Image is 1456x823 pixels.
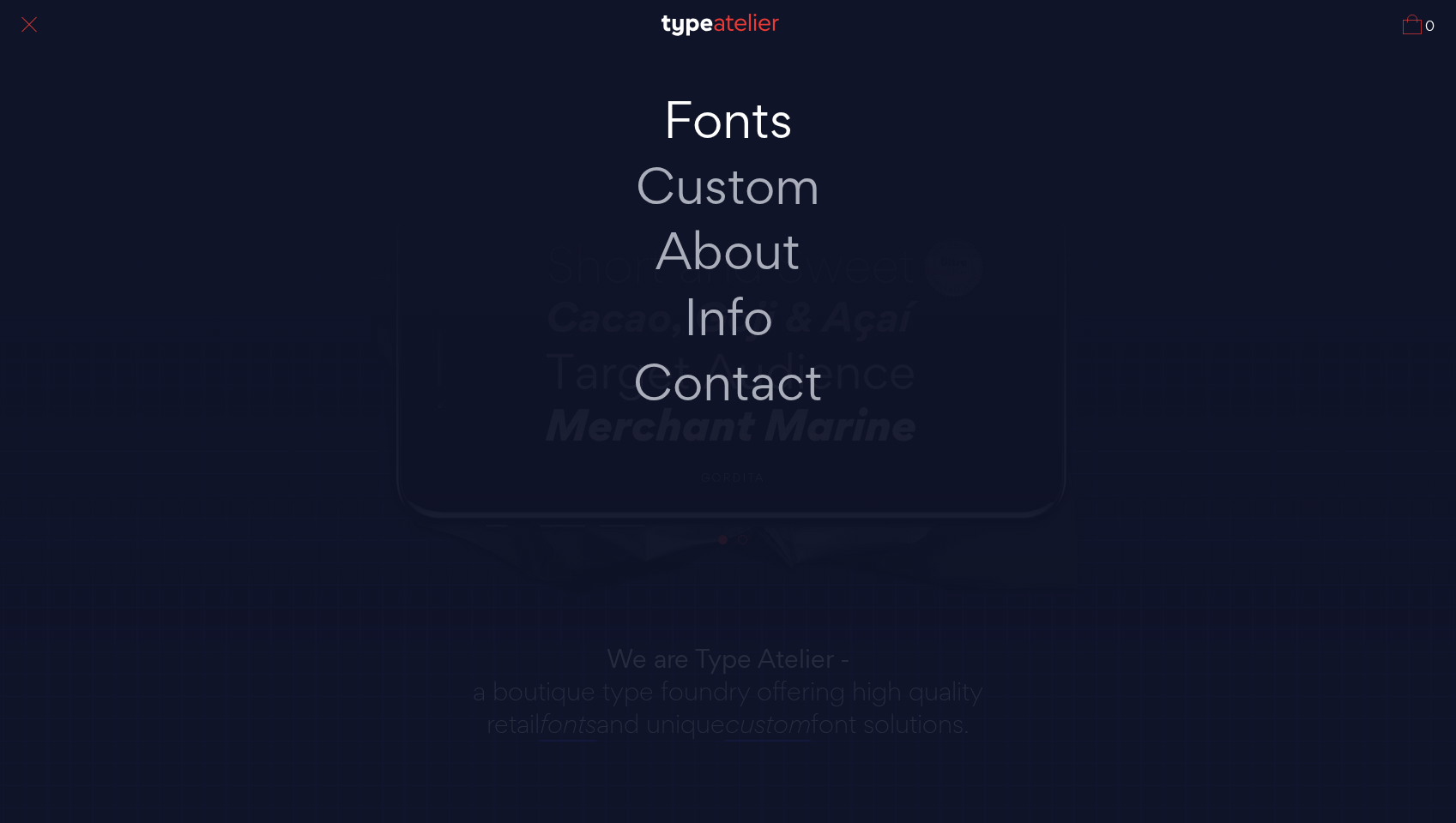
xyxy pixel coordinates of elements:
a: Custom [548,153,909,219]
a: Contact [548,350,909,416]
span: 0 [1422,20,1435,34]
a: About [548,219,909,285]
img: Cart_Icon.svg [1403,15,1422,34]
img: TA_Logo.svg [662,14,779,36]
a: Info [548,285,909,351]
a: 0 [1403,15,1435,34]
a: Fonts [548,87,909,153]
